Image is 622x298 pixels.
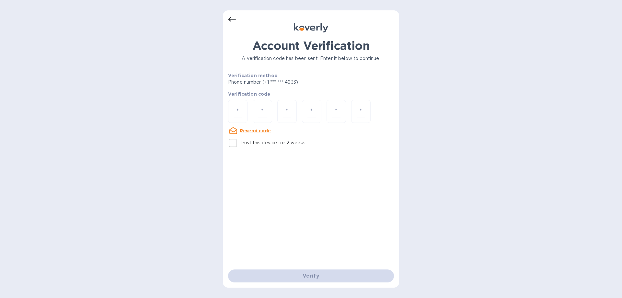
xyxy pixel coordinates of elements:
b: Verification method [228,73,278,78]
h1: Account Verification [228,39,394,53]
u: Resend code [240,128,271,133]
p: Phone number (+1 *** *** 4933) [228,79,348,86]
p: Verification code [228,91,394,97]
p: A verification code has been sent. Enter it below to continue. [228,55,394,62]
p: Trust this device for 2 weeks [240,139,305,146]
